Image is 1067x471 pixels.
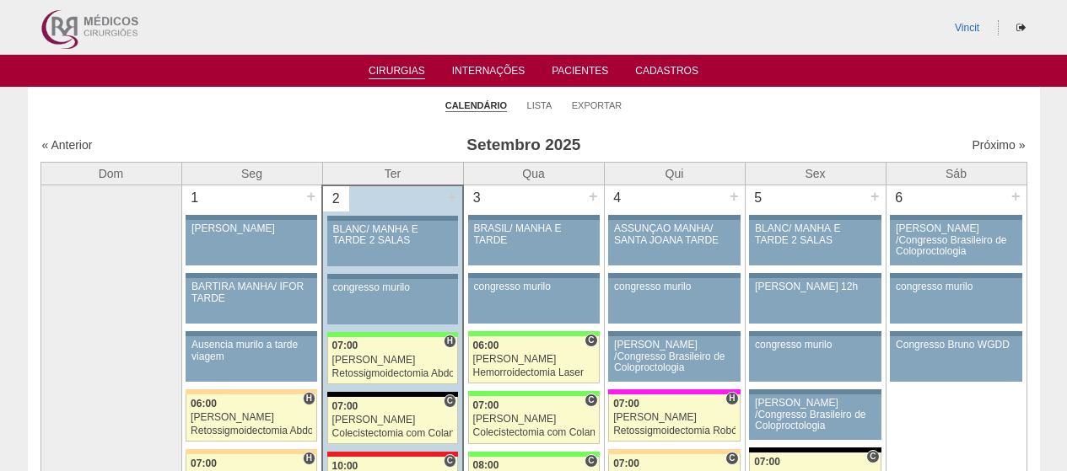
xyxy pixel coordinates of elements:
[333,282,453,293] div: congresso murilo
[755,398,876,431] div: [PERSON_NAME] /Congresso Brasileiro de Coloproctologia
[473,367,595,378] div: Hemorroidectomia Laser
[608,336,740,382] a: [PERSON_NAME] /Congresso Brasileiro de Coloproctologia
[896,281,1016,292] div: congresso murilo
[755,281,876,292] div: [PERSON_NAME] 12h
[304,185,318,207] div: +
[745,162,886,185] th: Sex
[608,449,740,454] div: Key: Bartira
[186,215,317,220] div: Key: Aviso
[473,354,595,365] div: [PERSON_NAME]
[191,340,311,361] div: Ausencia murilo a tarde viagem
[749,220,881,265] a: BLANC/ MANHÃ E TARDE 2 SALAS
[749,215,881,220] div: Key: Aviso
[886,162,1027,185] th: Sáb
[608,389,740,394] div: Key: Pro Matre
[890,278,1021,324] a: congresso murilo
[444,454,456,468] span: Consultório
[40,162,181,185] th: Dom
[332,400,358,412] span: 07:00
[608,278,740,324] a: congresso murilo
[572,99,622,111] a: Exportar
[181,162,322,185] th: Seg
[527,99,552,111] a: Lista
[886,185,913,211] div: 6
[585,334,597,347] span: Consultório
[327,397,458,444] a: C 07:00 [PERSON_NAME] Colecistectomia com Colangiografia VL
[586,185,601,207] div: +
[445,99,507,112] a: Calendário
[749,447,881,452] div: Key: Blanc
[444,394,456,408] span: Consultório
[749,394,881,440] a: [PERSON_NAME] /Congresso Brasileiro de Coloproctologia
[327,332,458,337] div: Key: Brasil
[327,216,458,221] div: Key: Aviso
[186,336,317,382] a: Ausencia murilo a tarde viagem
[754,456,780,468] span: 07:00
[755,223,876,245] div: BLANC/ MANHÃ E TARDE 2 SALAS
[322,162,463,185] th: Ter
[278,133,769,158] h3: Setembro 2025
[444,335,456,348] span: Hospital
[972,138,1025,152] a: Próximo »
[890,331,1021,336] div: Key: Aviso
[186,449,317,454] div: Key: Bartira
[191,412,312,423] div: [PERSON_NAME]
[332,340,358,351] span: 07:00
[186,220,317,265] a: [PERSON_NAME]
[725,392,738,405] span: Hospital
[186,273,317,278] div: Key: Aviso
[452,65,525,82] a: Internações
[468,273,600,278] div: Key: Aviso
[327,452,458,457] div: Key: Assunção
[746,185,772,211] div: 5
[585,393,597,407] span: Consultório
[613,426,736,436] div: Retossigmoidectomia Robótica
[333,224,453,246] div: BLANC/ MANHÃ E TARDE 2 SALAS
[327,274,458,279] div: Key: Aviso
[473,459,499,471] span: 08:00
[327,337,458,384] a: H 07:00 [PERSON_NAME] Retossigmoidectomia Abdominal VL
[613,458,639,469] span: 07:00
[468,452,600,457] div: Key: Brasil
[303,392,315,405] span: Hospital
[303,452,315,465] span: Hospital
[473,399,499,411] span: 07:00
[468,396,600,443] a: C 07:00 [PERSON_NAME] Colecistectomia com Colangiografia VL
[1009,185,1023,207] div: +
[890,220,1021,265] a: [PERSON_NAME] /Congresso Brasileiro de Coloproctologia
[552,65,608,82] a: Pacientes
[464,185,490,211] div: 3
[323,186,349,211] div: 2
[1016,23,1026,33] i: Sair
[186,331,317,336] div: Key: Aviso
[468,220,600,265] a: BRASIL/ MANHÃ E TARDE
[327,221,458,266] a: BLANC/ MANHÃ E TARDE 2 SALAS
[191,458,217,469] span: 07:00
[327,279,458,324] a: congresso murilo
[474,281,594,292] div: congresso murilo
[468,278,600,324] a: congresso murilo
[635,65,698,82] a: Cadastros
[468,336,600,383] a: C 06:00 [PERSON_NAME] Hemorroidectomia Laser
[608,394,740,442] a: H 07:00 [PERSON_NAME] Retossigmoidectomia Robótica
[605,185,631,211] div: 4
[191,223,311,234] div: [PERSON_NAME]
[614,223,735,245] div: ASSUNÇÃO MANHÃ/ SANTA JOANA TARDE
[468,215,600,220] div: Key: Aviso
[749,278,881,324] a: [PERSON_NAME] 12h
[191,426,312,436] div: Retossigmoidectomia Abdominal VL
[955,22,979,34] a: Vincit
[604,162,745,185] th: Qui
[868,185,882,207] div: +
[890,215,1021,220] div: Key: Aviso
[186,389,317,394] div: Key: Bartira
[473,340,499,351] span: 06:00
[327,392,458,397] div: Key: Blanc
[473,427,595,438] div: Colecistectomia com Colangiografia VL
[755,340,876,351] div: congresso murilo
[749,273,881,278] div: Key: Aviso
[42,138,93,152] a: « Anterior
[749,331,881,336] div: Key: Aviso
[896,340,1016,351] div: Congresso Bruno WGDD
[613,412,736,423] div: [PERSON_NAME]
